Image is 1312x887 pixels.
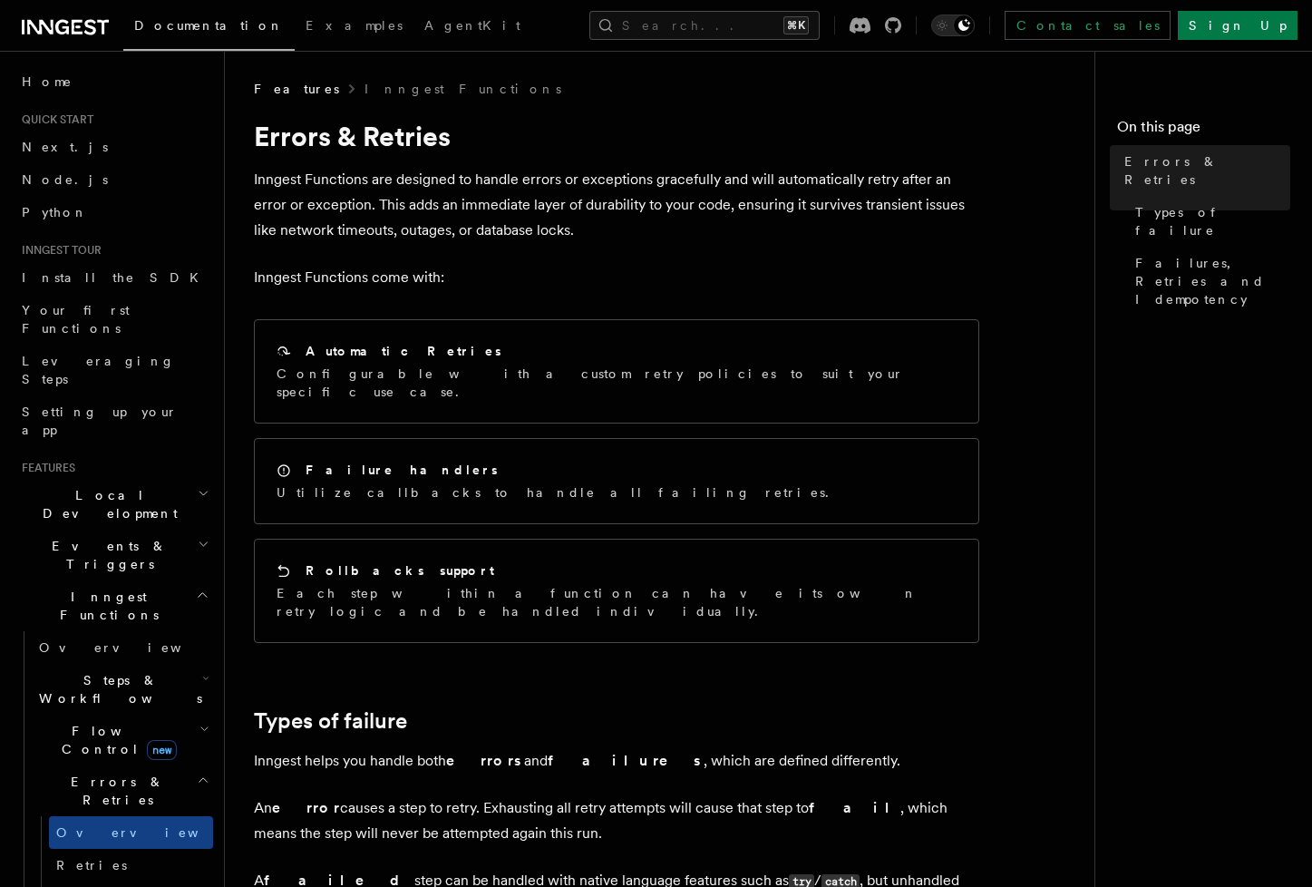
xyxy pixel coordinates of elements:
[809,799,900,816] strong: fail
[277,365,957,401] p: Configurable with a custom retry policies to suit your specific use case.
[548,752,704,769] strong: failures
[1128,196,1290,247] a: Types of failure
[22,354,175,386] span: Leveraging Steps
[254,438,979,524] a: Failure handlersUtilize callbacks to handle all failing retries.
[295,5,413,49] a: Examples
[15,294,213,345] a: Your first Functions
[15,112,93,127] span: Quick start
[15,537,198,573] span: Events & Triggers
[783,16,809,34] kbd: ⌘K
[15,65,213,98] a: Home
[1135,254,1290,308] span: Failures, Retries and Idempotency
[1117,145,1290,196] a: Errors & Retries
[49,816,213,849] a: Overview
[15,395,213,446] a: Setting up your app
[15,580,213,631] button: Inngest Functions
[931,15,975,36] button: Toggle dark mode
[413,5,531,49] a: AgentKit
[22,405,178,437] span: Setting up your app
[32,671,202,707] span: Steps & Workflows
[306,561,494,580] h2: Rollbacks support
[32,631,213,664] a: Overview
[254,319,979,424] a: Automatic RetriesConfigurable with a custom retry policies to suit your specific use case.
[15,461,75,475] span: Features
[49,849,213,882] a: Retries
[22,172,108,187] span: Node.js
[22,303,130,336] span: Your first Functions
[15,243,102,258] span: Inngest tour
[22,140,108,154] span: Next.js
[254,539,979,643] a: Rollbacks supportEach step within a function can have its own retry logic and be handled individu...
[254,795,979,846] p: An causes a step to retry. Exhausting all retry attempts will cause that step to , which means th...
[272,799,340,816] strong: error
[254,80,339,98] span: Features
[15,479,213,530] button: Local Development
[1005,11,1171,40] a: Contact sales
[589,11,820,40] button: Search...⌘K
[254,120,979,152] h1: Errors & Retries
[32,765,213,816] button: Errors & Retries
[147,740,177,760] span: new
[254,167,979,243] p: Inngest Functions are designed to handle errors or exceptions gracefully and will automatically r...
[254,708,407,734] a: Types of failure
[134,18,284,33] span: Documentation
[22,270,209,285] span: Install the SDK
[15,345,213,395] a: Leveraging Steps
[15,530,213,580] button: Events & Triggers
[22,205,88,219] span: Python
[15,486,198,522] span: Local Development
[1178,11,1297,40] a: Sign Up
[56,858,127,872] span: Retries
[56,825,243,840] span: Overview
[32,664,213,715] button: Steps & Workflows
[15,261,213,294] a: Install the SDK
[15,163,213,196] a: Node.js
[254,748,979,774] p: Inngest helps you handle both and , which are defined differently.
[1124,152,1290,189] span: Errors & Retries
[306,342,501,360] h2: Automatic Retries
[39,640,226,655] span: Overview
[22,73,73,91] span: Home
[15,588,196,624] span: Inngest Functions
[254,265,979,290] p: Inngest Functions come with:
[1135,203,1290,239] span: Types of failure
[306,461,498,479] h2: Failure handlers
[1117,116,1290,145] h4: On this page
[424,18,520,33] span: AgentKit
[15,131,213,163] a: Next.js
[306,18,403,33] span: Examples
[32,722,199,758] span: Flow Control
[15,196,213,229] a: Python
[446,752,524,769] strong: errors
[32,773,197,809] span: Errors & Retries
[277,483,840,502] p: Utilize callbacks to handle all failing retries.
[364,80,561,98] a: Inngest Functions
[277,584,957,620] p: Each step within a function can have its own retry logic and be handled individually.
[123,5,295,51] a: Documentation
[32,715,213,765] button: Flow Controlnew
[1128,247,1290,316] a: Failures, Retries and Idempotency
